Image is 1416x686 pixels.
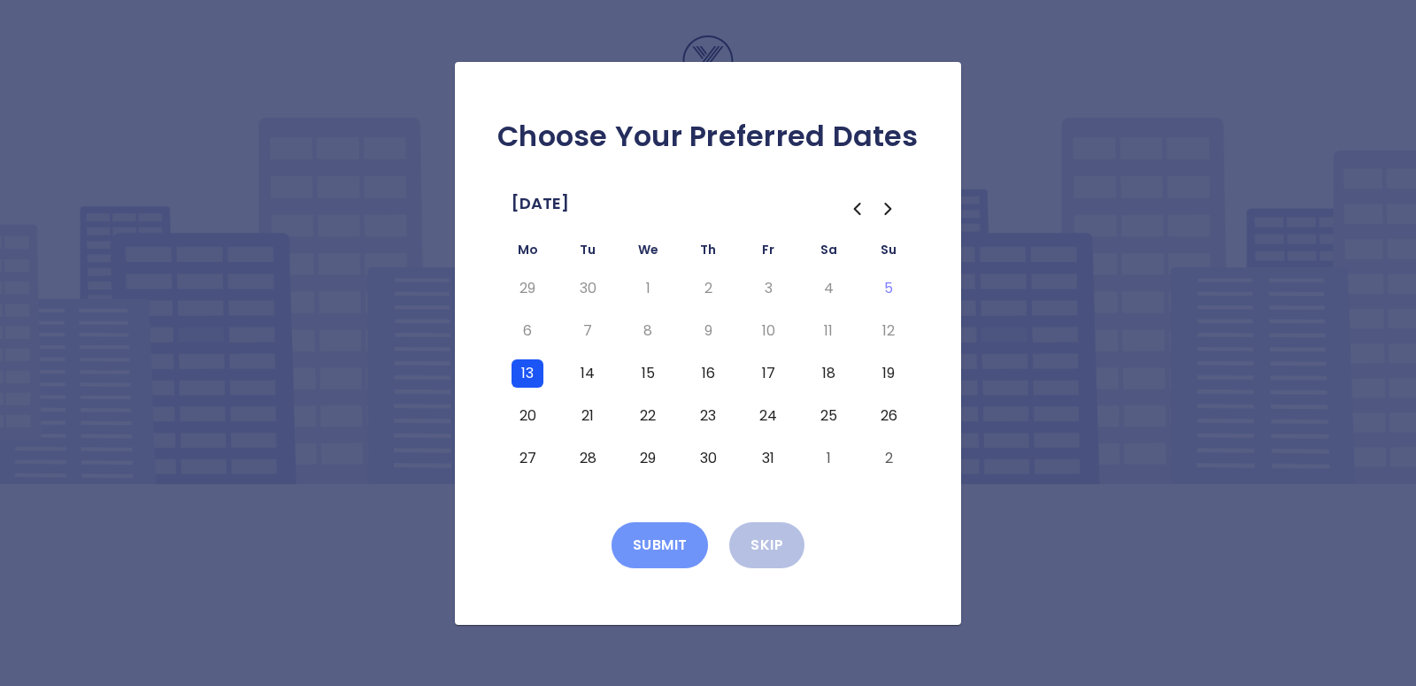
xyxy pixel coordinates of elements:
[632,444,664,473] button: Wednesday, October 29th, 2025
[632,402,664,430] button: Wednesday, October 22nd, 2025
[752,444,784,473] button: Friday, October 31st, 2025
[812,402,844,430] button: Saturday, October 25th, 2025
[619,35,796,123] img: Logo
[873,193,904,225] button: Go to the Next Month
[858,239,919,267] th: Sunday
[483,119,933,154] h2: Choose Your Preferred Dates
[497,239,558,267] th: Monday
[812,274,844,303] button: Saturday, October 4th, 2025
[692,317,724,345] button: Thursday, October 9th, 2025
[752,317,784,345] button: Friday, October 10th, 2025
[572,444,604,473] button: Tuesday, October 28th, 2025
[512,189,569,218] span: [DATE]
[692,359,724,388] button: Thursday, October 16th, 2025
[678,239,738,267] th: Thursday
[752,359,784,388] button: Friday, October 17th, 2025
[798,239,858,267] th: Saturday
[692,274,724,303] button: Thursday, October 2nd, 2025
[873,444,904,473] button: Sunday, November 2nd, 2025
[618,239,678,267] th: Wednesday
[512,359,543,388] button: Monday, October 13th, 2025, selected
[512,274,543,303] button: Monday, September 29th, 2025
[572,317,604,345] button: Tuesday, October 7th, 2025
[873,317,904,345] button: Sunday, October 12th, 2025
[572,359,604,388] button: Tuesday, October 14th, 2025
[572,402,604,430] button: Tuesday, October 21st, 2025
[512,317,543,345] button: Monday, October 6th, 2025
[558,239,618,267] th: Tuesday
[752,402,784,430] button: Friday, October 24th, 2025
[572,274,604,303] button: Tuesday, September 30th, 2025
[632,317,664,345] button: Wednesday, October 8th, 2025
[497,239,919,480] table: October 2025
[512,444,543,473] button: Monday, October 27th, 2025
[812,359,844,388] button: Saturday, October 18th, 2025
[692,402,724,430] button: Thursday, October 23rd, 2025
[612,522,709,568] button: Submit
[692,444,724,473] button: Thursday, October 30th, 2025
[752,274,784,303] button: Friday, October 3rd, 2025
[812,317,844,345] button: Saturday, October 11th, 2025
[812,444,844,473] button: Saturday, November 1st, 2025
[873,402,904,430] button: Sunday, October 26th, 2025
[738,239,798,267] th: Friday
[512,402,543,430] button: Monday, October 20th, 2025
[729,522,804,568] button: Skip
[873,274,904,303] button: Today, Sunday, October 5th, 2025
[873,359,904,388] button: Sunday, October 19th, 2025
[841,193,873,225] button: Go to the Previous Month
[632,359,664,388] button: Wednesday, October 15th, 2025
[632,274,664,303] button: Wednesday, October 1st, 2025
